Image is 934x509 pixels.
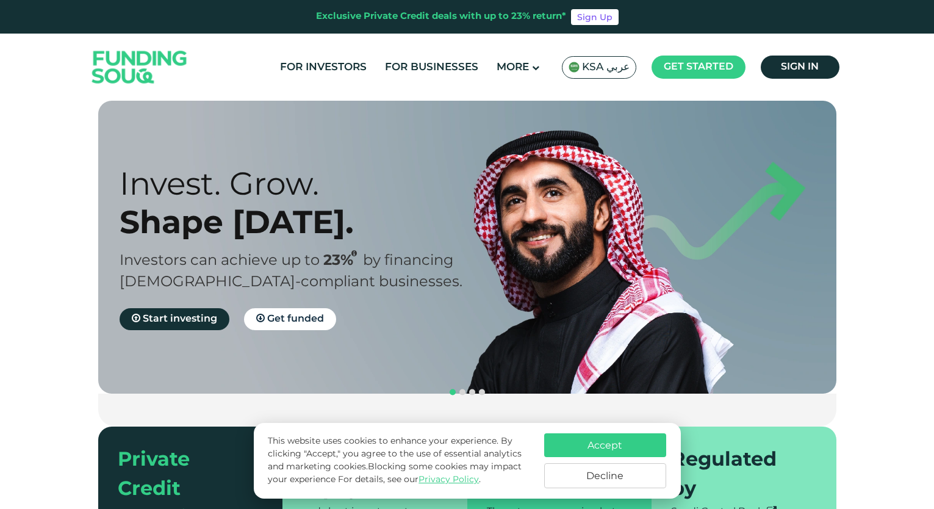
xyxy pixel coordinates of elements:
a: Sign in [761,56,839,79]
img: Logo [80,37,199,98]
a: For Investors [277,57,370,78]
button: navigation [467,388,477,397]
span: 23% [323,254,363,268]
span: Investors can achieve up to [120,254,320,268]
div: Exclusive Private Credit deals with up to 23% return* [316,10,566,24]
i: 23% IRR (expected) ~ 15% Net yield (expected) [351,250,357,257]
a: Sign Up [571,9,619,25]
span: Start investing [143,314,217,323]
button: Accept [544,433,666,457]
button: Decline [544,463,666,488]
span: Blocking some cookies may impact your experience [268,463,522,484]
a: For Businesses [382,57,481,78]
div: Invest. Grow. [120,164,489,203]
img: SA Flag [569,62,580,73]
a: Get funded [244,308,336,330]
p: This website uses cookies to enhance your experience. By clicking "Accept," you agree to the use ... [268,435,531,486]
button: navigation [477,388,487,397]
span: For details, see our . [338,475,481,484]
button: navigation [458,388,467,397]
span: Get started [664,62,733,71]
button: navigation [448,388,458,397]
span: Sign in [781,62,819,71]
span: Get funded [267,314,324,323]
div: Shape [DATE]. [120,203,489,241]
a: Start investing [120,308,229,330]
a: Privacy Policy [419,475,479,484]
span: More [497,62,529,73]
div: Regulated by [671,446,802,505]
span: KSA عربي [582,60,630,74]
